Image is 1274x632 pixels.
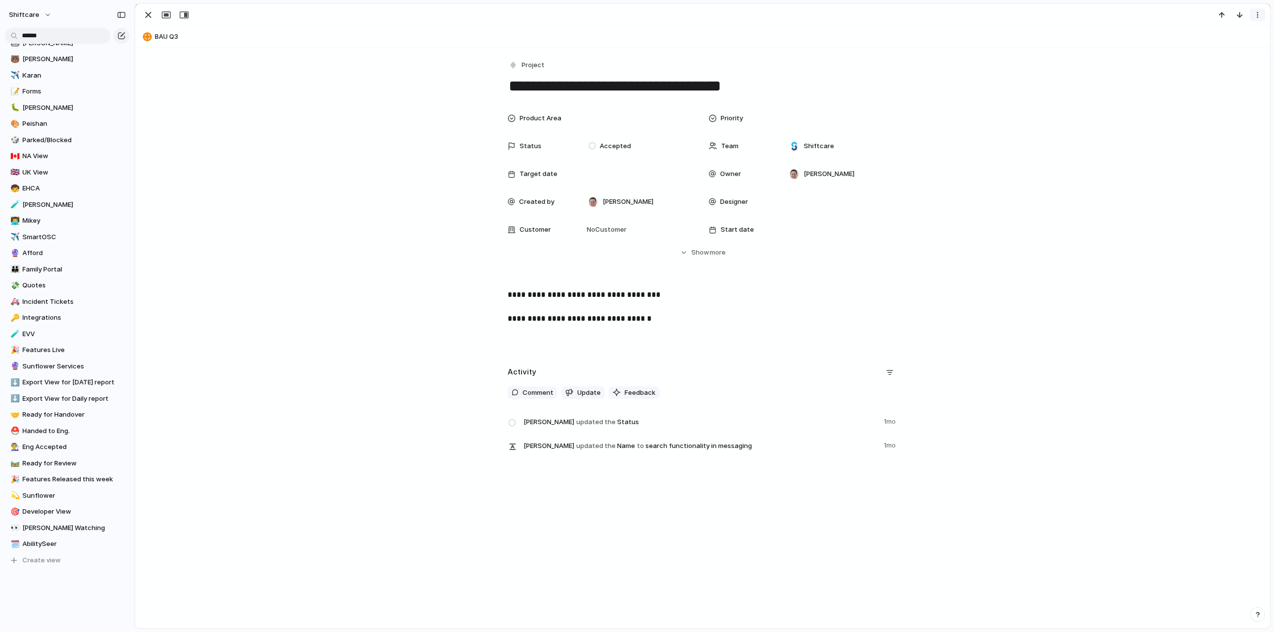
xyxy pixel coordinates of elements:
div: ⬇️ [10,377,17,388]
span: Product Area [520,113,561,123]
button: 🎲 [9,135,19,145]
span: Karan [22,71,126,81]
div: 🔑 [10,312,17,324]
a: 🎉Features Released this week [5,472,129,487]
button: 🛤️ [9,458,19,468]
span: Status [524,415,878,429]
span: Developer View [22,507,126,517]
span: [PERSON_NAME] [22,200,126,210]
a: 🎉Features Live [5,343,129,358]
div: 🎨Peishan [5,116,129,131]
a: 👨‍🏭Eng Accepted [5,440,129,454]
span: Team [721,141,739,151]
span: [PERSON_NAME] Watching [22,523,126,533]
button: Showmore [508,244,898,262]
a: 🚑Incident Tickets [5,294,129,309]
div: ⬇️ [10,393,17,404]
div: 🤝Ready for Handover [5,407,129,422]
a: 👀[PERSON_NAME] Watching [5,521,129,536]
div: 🎉 [10,345,17,356]
a: 📝Forms [5,84,129,99]
span: Export View for Daily report [22,394,126,404]
div: 🧒EHCA [5,181,129,196]
a: 🐻[PERSON_NAME] [5,52,129,67]
span: Forms [22,87,126,96]
span: Accepted [600,141,631,151]
a: 💫Sunflower [5,488,129,503]
span: Afford [22,248,126,258]
div: 🇨🇦 [10,151,17,162]
span: Name search functionality in messaging [524,439,878,452]
span: Family Portal [22,265,126,274]
span: Peishan [22,119,126,129]
button: Update [561,386,605,399]
button: 🎉 [9,474,19,484]
span: 1mo [884,415,898,427]
button: 🧪 [9,329,19,339]
button: 🎨 [9,119,19,129]
button: shiftcare [4,7,57,23]
button: 👨‍💻 [9,216,19,226]
span: UK View [22,168,126,178]
h2: Activity [508,366,536,378]
button: 🐛 [9,103,19,113]
span: [PERSON_NAME] [603,197,653,207]
span: [PERSON_NAME] [524,417,574,427]
span: AbilitySeer [22,539,126,549]
a: 🛤️Ready for Review [5,456,129,471]
button: 🐻 [9,54,19,64]
span: Status [520,141,541,151]
span: Comment [523,388,553,398]
span: EVV [22,329,126,339]
button: 💫 [9,491,19,501]
button: 🎉 [9,345,19,355]
div: 🇨🇦NA View [5,149,129,164]
a: ⛑️Handed to Eng. [5,424,129,439]
span: Ready for Handover [22,410,126,420]
span: Feedback [625,388,655,398]
div: ⬇️Export View for [DATE] report [5,375,129,390]
span: to [637,441,644,451]
div: 🐛[PERSON_NAME] [5,100,129,115]
span: Quotes [22,280,126,290]
span: Incident Tickets [22,297,126,307]
span: BAU Q3 [155,32,1266,42]
div: 👨‍💻 [10,215,17,227]
span: Show [691,248,709,258]
a: 🔑Integrations [5,310,129,325]
button: 🔮 [9,361,19,371]
button: 📝 [9,87,19,96]
a: 🇬🇧UK View [5,165,129,180]
button: 🇬🇧 [9,168,19,178]
a: ✈️SmartOSC [5,230,129,245]
div: 🗓️ [10,539,17,550]
span: more [710,248,726,258]
span: shiftcare [9,10,39,20]
span: Project [522,60,544,70]
div: 👨‍🏭 [10,442,17,453]
div: 🎲 [10,134,17,146]
a: 🎯Developer View [5,504,129,519]
div: 🎯 [10,506,17,518]
span: Customer [520,225,551,235]
a: ⬇️Export View for Daily report [5,391,129,406]
a: 🧪[PERSON_NAME] [5,197,129,212]
button: 👨‍🏭 [9,442,19,452]
a: 👨‍💻Mikey [5,213,129,228]
button: Create view [5,553,129,568]
a: ✈️Karan [5,68,129,83]
span: Parked/Blocked [22,135,126,145]
span: Features Released this week [22,474,126,484]
span: Export View for [DATE] report [22,377,126,387]
button: ⬇️ [9,377,19,387]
